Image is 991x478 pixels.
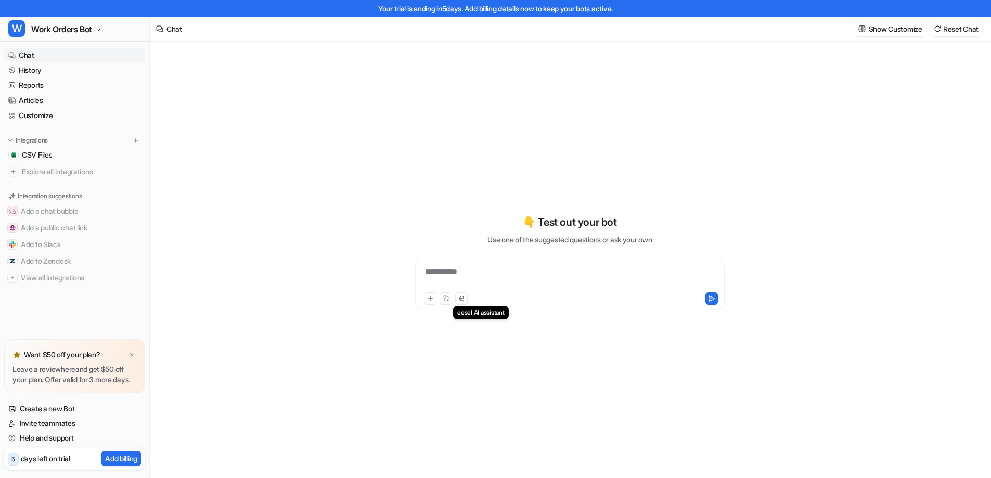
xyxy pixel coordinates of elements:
p: Show Customize [869,23,922,34]
p: Integration suggestions [18,191,82,201]
div: eesel AI assistant [453,306,509,319]
a: Create a new Bot [4,402,145,416]
p: 5 [11,455,15,464]
a: History [4,63,145,77]
span: Explore all integrations [22,163,141,180]
img: x [128,352,135,358]
span: W [8,20,25,37]
a: Reports [4,78,145,93]
div: Chat [166,23,182,34]
a: Customize [4,108,145,123]
p: Integrations [16,136,48,145]
button: Show Customize [855,21,926,36]
a: CSV FilesCSV Files [4,148,145,162]
img: expand menu [6,137,14,144]
img: Add to Zendesk [9,258,16,264]
button: Add to ZendeskAdd to Zendesk [4,253,145,269]
button: Add a public chat linkAdd a public chat link [4,219,145,236]
span: Work Orders Bot [31,22,92,36]
a: Articles [4,93,145,108]
button: Add to SlackAdd to Slack [4,236,145,253]
img: menu_add.svg [132,137,139,144]
img: star [12,351,21,359]
button: Reset Chat [931,21,983,36]
img: Add a chat bubble [9,208,16,214]
span: CSV Files [22,150,52,160]
a: Explore all integrations [4,164,145,179]
p: 👇 Test out your bot [523,214,616,230]
img: View all integrations [9,275,16,281]
a: Invite teammates [4,416,145,431]
img: explore all integrations [8,166,19,177]
p: Use one of the suggested questions or ask your own [487,234,652,245]
img: Add to Slack [9,241,16,248]
img: reset [934,25,941,33]
a: here [61,365,75,373]
a: Help and support [4,431,145,445]
a: Chat [4,48,145,62]
img: customize [858,25,866,33]
p: Want $50 off your plan? [24,350,100,360]
button: Add a chat bubbleAdd a chat bubble [4,203,145,219]
button: Integrations [4,135,51,146]
button: View all integrationsView all integrations [4,269,145,286]
a: Add billing details [465,4,519,13]
p: Leave a review and get $50 off your plan. Offer valid for 3 more days. [12,364,137,385]
p: days left on trial [21,453,70,464]
img: CSV Files [10,152,17,158]
p: Add billing [105,453,137,464]
img: Add a public chat link [9,225,16,231]
button: Add billing [101,451,141,466]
